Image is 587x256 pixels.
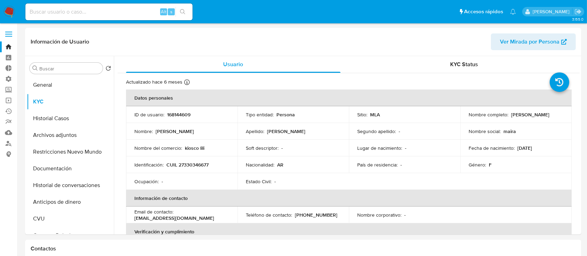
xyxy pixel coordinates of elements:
p: Identificación : [134,162,164,168]
span: Usuario [223,60,243,68]
p: Nombre completo : [469,111,508,118]
p: - [399,128,400,134]
p: AR [277,162,283,168]
button: Ver Mirada por Persona [491,33,576,50]
p: Sitio : [357,111,367,118]
p: Nombre del comercio : [134,145,182,151]
p: Teléfono de contacto : [246,212,292,218]
button: Buscar [32,65,38,71]
p: - [281,145,283,151]
p: [PERSON_NAME] [267,128,305,134]
p: Nacionalidad : [246,162,274,168]
p: Nombre : [134,128,153,134]
button: General [27,77,114,93]
button: Historial Casos [27,110,114,127]
h1: Información de Usuario [31,38,89,45]
button: Historial de conversaciones [27,177,114,194]
p: maira [503,128,516,134]
p: Género : [469,162,486,168]
p: Lugar de nacimiento : [357,145,402,151]
p: [PHONE_NUMBER] [295,212,337,218]
button: KYC [27,93,114,110]
button: CVU [27,210,114,227]
p: Soft descriptor : [246,145,279,151]
span: KYC Status [450,60,478,68]
p: - [404,212,406,218]
input: Buscar [39,65,100,72]
p: [DATE] [517,145,532,151]
p: [EMAIL_ADDRESS][DOMAIN_NAME] [134,215,214,221]
p: Nombre corporativo : [357,212,401,218]
p: MLA [370,111,380,118]
th: Información de contacto [126,190,572,207]
button: Restricciones Nuevo Mundo [27,143,114,160]
button: search-icon [175,7,190,17]
p: Email de contacto : [134,209,173,215]
p: Segundo apellido : [357,128,396,134]
input: Buscar usuario o caso... [25,7,193,16]
p: [PERSON_NAME] [511,111,549,118]
p: - [400,162,402,168]
p: F [489,162,492,168]
p: Apellido : [246,128,264,134]
p: Tipo entidad : [246,111,274,118]
p: [PERSON_NAME] [156,128,194,134]
p: kiosco lili [185,145,204,151]
p: Fecha de nacimiento : [469,145,515,151]
p: Estado Civil : [246,178,272,185]
p: - [162,178,163,185]
th: Datos personales [126,90,572,106]
button: Documentación [27,160,114,177]
th: Verificación y cumplimiento [126,223,572,240]
p: Nombre social : [469,128,501,134]
h1: Contactos [31,245,576,252]
a: Notificaciones [510,9,516,15]
p: Persona [276,111,295,118]
p: ezequiel.castrillon@mercadolibre.com [533,8,572,15]
p: - [405,145,406,151]
span: s [170,8,172,15]
p: Ocupación : [134,178,159,185]
p: - [274,178,276,185]
p: ID de usuario : [134,111,164,118]
button: Anticipos de dinero [27,194,114,210]
button: Volver al orden por defecto [105,65,111,73]
p: 168144609 [167,111,190,118]
p: País de residencia : [357,162,398,168]
span: Accesos rápidos [464,8,503,15]
span: Alt [161,8,166,15]
p: Actualizado hace 6 meses [126,79,182,85]
span: Ver Mirada por Persona [500,33,559,50]
button: Cruces y Relaciones [27,227,114,244]
button: Archivos adjuntos [27,127,114,143]
p: CUIL 27330346677 [166,162,209,168]
a: Salir [574,8,582,15]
